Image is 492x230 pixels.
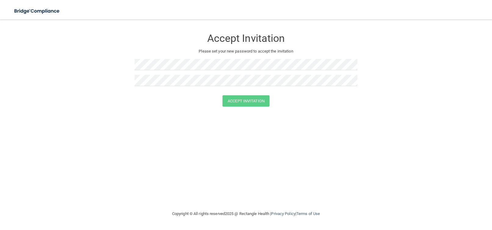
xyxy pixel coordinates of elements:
[271,211,295,216] a: Privacy Policy
[296,211,320,216] a: Terms of Use
[222,95,270,107] button: Accept Invitation
[135,204,357,224] div: Copyright © All rights reserved 2025 @ Rectangle Health | |
[139,48,353,55] p: Please set your new password to accept the invitation
[9,5,65,17] img: bridge_compliance_login_screen.278c3ca4.svg
[135,33,357,44] h3: Accept Invitation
